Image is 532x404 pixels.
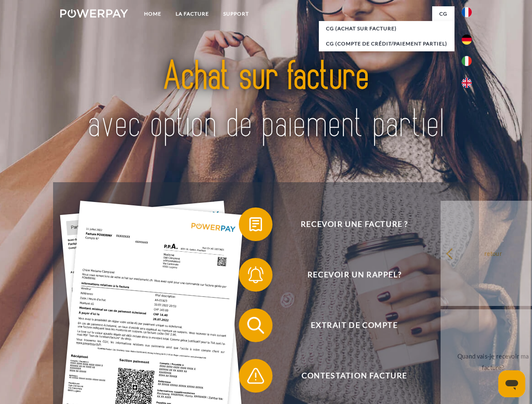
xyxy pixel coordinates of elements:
a: LA FACTURE [168,6,216,21]
img: qb_warning.svg [245,365,266,386]
img: qb_bill.svg [245,214,266,235]
img: logo-powerpay-white.svg [60,9,128,18]
a: Home [137,6,168,21]
span: Recevoir une facture ? [251,207,457,241]
a: Support [216,6,256,21]
span: Extrait de compte [251,308,457,342]
img: fr [462,7,472,17]
a: CG (Compte de crédit/paiement partiel) [319,36,454,51]
button: Contestation Facture [239,359,458,393]
button: Extrait de compte [239,308,458,342]
a: CG [432,6,454,21]
img: qb_bell.svg [245,264,266,285]
a: CG (achat sur facture) [319,21,454,36]
img: qb_search.svg [245,315,266,336]
img: en [462,78,472,88]
img: de [462,35,472,45]
iframe: Bouton de lancement de la fenêtre de messagerie [498,370,525,397]
img: it [462,56,472,66]
button: Recevoir un rappel? [239,258,458,292]
img: title-powerpay_fr.svg [80,40,452,161]
span: Contestation Facture [251,359,457,393]
button: Recevoir une facture ? [239,207,458,241]
span: Recevoir un rappel? [251,258,457,292]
